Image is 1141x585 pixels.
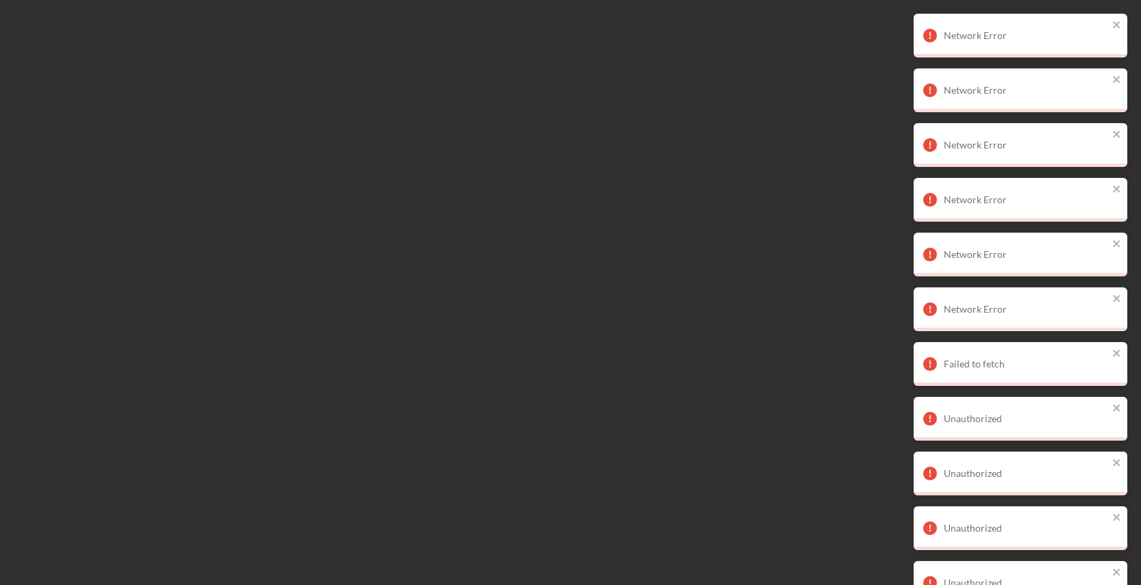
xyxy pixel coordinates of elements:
button: close [1112,348,1122,361]
button: close [1112,512,1122,525]
button: close [1112,19,1122,32]
div: Network Error [944,194,1108,205]
div: Network Error [944,304,1108,315]
button: close [1112,402,1122,415]
button: close [1112,567,1122,580]
div: Failed to fetch [944,359,1108,369]
div: Unauthorized [944,468,1108,479]
div: Network Error [944,85,1108,96]
div: Unauthorized [944,523,1108,534]
div: Network Error [944,30,1108,41]
button: close [1112,293,1122,306]
button: close [1112,183,1122,196]
button: close [1112,457,1122,470]
button: close [1112,74,1122,87]
button: close [1112,129,1122,142]
div: Unauthorized [944,413,1108,424]
div: Network Error [944,249,1108,260]
div: Network Error [944,140,1108,151]
button: close [1112,238,1122,251]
